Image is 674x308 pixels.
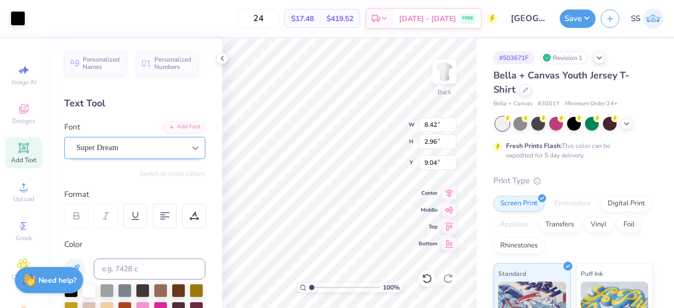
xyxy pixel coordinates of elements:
div: Embroidery [548,196,598,212]
div: Color [64,239,205,251]
div: Applique [493,217,536,233]
button: Switch to Greek Letters [140,170,205,178]
span: Bella + Canvas [493,100,532,108]
div: Foil [617,217,641,233]
span: Puff Ink [581,268,603,279]
span: Image AI [12,78,36,86]
span: Upload [13,195,34,203]
span: FREE [462,15,473,22]
div: # 503671F [493,51,534,64]
span: Minimum Order: 24 + [565,100,618,108]
span: [DATE] - [DATE] [399,13,456,24]
div: Format [64,188,206,201]
span: $419.52 [326,13,353,24]
strong: Need help? [38,275,76,285]
span: Add Text [11,156,36,164]
span: Top [419,223,438,231]
div: Back [438,87,451,97]
strong: Fresh Prints Flash: [506,142,562,150]
span: Center [419,190,438,197]
a: SS [631,8,663,29]
div: Add Font [164,121,205,133]
span: Clipart & logos [5,273,42,290]
span: Standard [498,268,526,279]
input: – – [238,9,279,28]
div: This color can be expedited for 5 day delivery. [506,141,636,160]
span: 100 % [383,283,400,292]
div: Print Type [493,175,653,187]
input: Untitled Design [503,8,554,29]
div: Text Tool [64,96,205,111]
span: Personalized Names [83,56,120,71]
span: Bella + Canvas Youth Jersey T-Shirt [493,69,629,96]
span: Bottom [419,240,438,247]
div: Screen Print [493,196,544,212]
span: Middle [419,206,438,214]
span: $17.48 [291,13,314,24]
img: Sonia Seth [643,8,663,29]
img: Back [434,61,455,82]
button: Save [560,9,596,28]
div: Rhinestones [493,238,544,254]
span: Designs [12,117,35,125]
div: Vinyl [584,217,613,233]
span: Personalized Numbers [154,56,192,71]
span: # 3001Y [538,100,560,108]
div: Transfers [539,217,581,233]
div: Revision 1 [540,51,588,64]
input: e.g. 7428 c [94,259,205,280]
div: Digital Print [601,196,652,212]
label: Font [64,121,80,133]
span: SS [631,13,640,25]
span: Greek [16,234,32,242]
